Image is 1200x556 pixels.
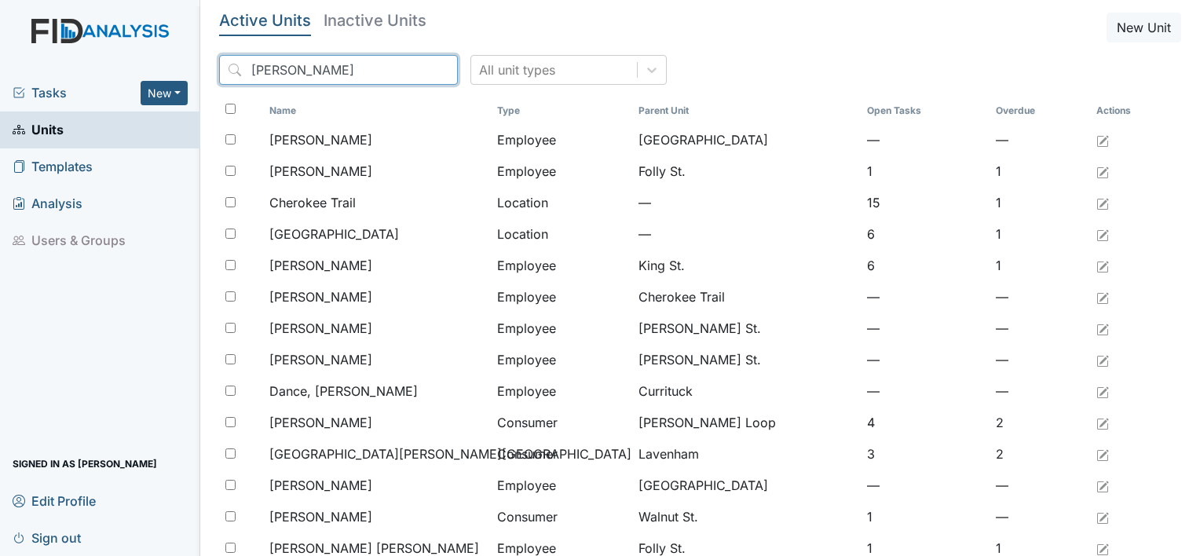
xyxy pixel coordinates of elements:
[13,83,141,102] a: Tasks
[219,13,311,28] h5: Active Units
[861,218,990,250] td: 6
[13,488,96,513] span: Edit Profile
[632,438,860,470] td: Lavenham
[491,124,632,155] td: Employee
[861,124,990,155] td: —
[491,438,632,470] td: Consumer
[1096,256,1109,275] a: Edit
[269,413,372,432] span: [PERSON_NAME]
[990,250,1090,281] td: 1
[491,218,632,250] td: Location
[491,250,632,281] td: Employee
[1096,444,1109,463] a: Edit
[1096,130,1109,149] a: Edit
[861,281,990,313] td: —
[491,407,632,438] td: Consumer
[269,444,631,463] span: [GEOGRAPHIC_DATA][PERSON_NAME][GEOGRAPHIC_DATA]
[1096,287,1109,306] a: Edit
[13,525,81,550] span: Sign out
[861,250,990,281] td: 6
[13,452,157,476] span: Signed in as [PERSON_NAME]
[632,470,860,501] td: [GEOGRAPHIC_DATA]
[990,124,1090,155] td: —
[632,313,860,344] td: [PERSON_NAME] St.
[990,281,1090,313] td: —
[491,313,632,344] td: Employee
[990,218,1090,250] td: 1
[141,81,188,105] button: New
[491,375,632,407] td: Employee
[491,155,632,187] td: Employee
[632,187,860,218] td: —
[1096,319,1109,338] a: Edit
[632,281,860,313] td: Cherokee Trail
[225,104,236,114] input: Toggle All Rows Selected
[632,250,860,281] td: King St.
[632,155,860,187] td: Folly St.
[861,501,990,532] td: 1
[324,13,426,28] h5: Inactive Units
[263,97,491,124] th: Toggle SortBy
[990,375,1090,407] td: —
[632,97,860,124] th: Toggle SortBy
[479,60,555,79] div: All unit types
[491,470,632,501] td: Employee
[632,407,860,438] td: [PERSON_NAME] Loop
[269,193,356,212] span: Cherokee Trail
[990,501,1090,532] td: —
[269,162,372,181] span: [PERSON_NAME]
[1096,193,1109,212] a: Edit
[861,155,990,187] td: 1
[861,375,990,407] td: —
[269,476,372,495] span: [PERSON_NAME]
[491,281,632,313] td: Employee
[1107,13,1181,42] button: New Unit
[269,382,418,401] span: Dance, [PERSON_NAME]
[861,470,990,501] td: —
[269,130,372,149] span: [PERSON_NAME]
[13,155,93,179] span: Templates
[269,225,399,243] span: [GEOGRAPHIC_DATA]
[269,319,372,338] span: [PERSON_NAME]
[491,187,632,218] td: Location
[861,187,990,218] td: 15
[1096,413,1109,432] a: Edit
[269,350,372,369] span: [PERSON_NAME]
[861,97,990,124] th: Toggle SortBy
[632,218,860,250] td: —
[269,507,372,526] span: [PERSON_NAME]
[861,344,990,375] td: —
[1096,350,1109,369] a: Edit
[632,501,860,532] td: Walnut St.
[491,97,632,124] th: Toggle SortBy
[491,501,632,532] td: Consumer
[861,407,990,438] td: 4
[990,187,1090,218] td: 1
[1096,225,1109,243] a: Edit
[491,344,632,375] td: Employee
[219,55,458,85] input: Search...
[1096,382,1109,401] a: Edit
[1096,507,1109,526] a: Edit
[990,344,1090,375] td: —
[1096,162,1109,181] a: Edit
[1096,476,1109,495] a: Edit
[269,287,372,306] span: [PERSON_NAME]
[990,313,1090,344] td: —
[632,344,860,375] td: [PERSON_NAME] St.
[632,375,860,407] td: Currituck
[1090,97,1169,124] th: Actions
[13,118,64,142] span: Units
[990,438,1090,470] td: 2
[13,192,82,216] span: Analysis
[632,124,860,155] td: [GEOGRAPHIC_DATA]
[861,438,990,470] td: 3
[861,313,990,344] td: —
[269,256,372,275] span: [PERSON_NAME]
[990,470,1090,501] td: —
[990,407,1090,438] td: 2
[990,155,1090,187] td: 1
[990,97,1090,124] th: Toggle SortBy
